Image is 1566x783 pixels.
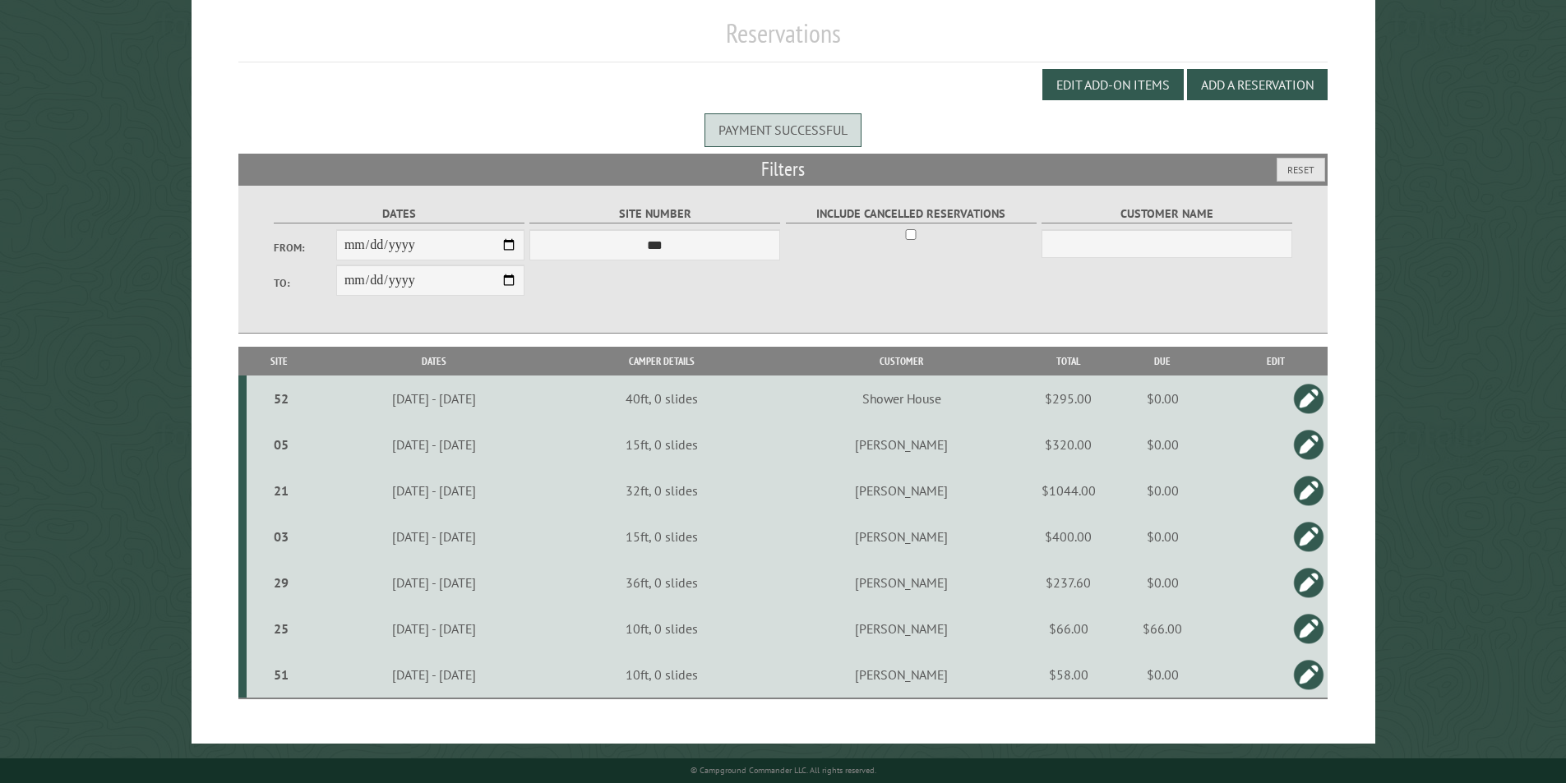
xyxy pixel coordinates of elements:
div: 03 [253,528,310,545]
td: $58.00 [1036,652,1102,698]
h2: Filters [238,154,1328,185]
div: [DATE] - [DATE] [315,574,553,591]
td: $237.60 [1036,560,1102,606]
div: [DATE] - [DATE] [315,436,553,453]
button: Edit Add-on Items [1042,69,1184,100]
td: [PERSON_NAME] [768,467,1036,514]
td: $66.00 [1102,606,1224,652]
button: Add a Reservation [1187,69,1328,100]
div: 05 [253,436,310,453]
td: 15ft, 0 slides [556,514,768,560]
td: $0.00 [1102,560,1224,606]
th: Customer [768,347,1036,375]
div: [DATE] - [DATE] [315,528,553,545]
div: 25 [253,620,310,637]
td: $0.00 [1102,375,1224,421]
div: 52 [253,390,310,407]
td: [PERSON_NAME] [768,421,1036,467]
td: $1044.00 [1036,467,1102,514]
td: $400.00 [1036,514,1102,560]
div: 29 [253,574,310,591]
div: 51 [253,666,310,683]
div: [DATE] - [DATE] [315,620,553,637]
td: [PERSON_NAME] [768,652,1036,698]
td: 15ft, 0 slides [556,421,768,467]
td: 36ft, 0 slides [556,560,768,606]
td: Shower House [768,375,1036,421]
div: [DATE] - [DATE] [315,482,553,499]
label: Dates [274,205,524,223]
th: Dates [312,347,555,375]
div: [DATE] - [DATE] [315,390,553,407]
th: Site [247,347,312,375]
label: Customer Name [1042,205,1292,223]
td: 10ft, 0 slides [556,652,768,698]
td: $66.00 [1036,606,1102,652]
th: Total [1036,347,1102,375]
td: [PERSON_NAME] [768,560,1036,606]
div: 21 [253,482,310,499]
label: Site Number [529,205,780,223]
div: Payment successful [704,113,862,146]
td: 10ft, 0 slides [556,606,768,652]
td: [PERSON_NAME] [768,606,1036,652]
div: [DATE] - [DATE] [315,666,553,683]
button: Reset [1277,158,1325,182]
td: 40ft, 0 slides [556,375,768,421]
label: From: [274,240,336,256]
td: [PERSON_NAME] [768,514,1036,560]
td: $0.00 [1102,514,1224,560]
h1: Reservations [238,17,1328,62]
td: $320.00 [1036,421,1102,467]
th: Camper Details [556,347,768,375]
th: Edit [1224,347,1328,375]
small: © Campground Commander LLC. All rights reserved. [691,765,876,776]
td: 32ft, 0 slides [556,467,768,514]
td: $0.00 [1102,467,1224,514]
td: $295.00 [1036,375,1102,421]
label: To: [274,275,336,291]
label: Include Cancelled Reservations [786,205,1037,223]
th: Due [1102,347,1224,375]
td: $0.00 [1102,421,1224,467]
td: $0.00 [1102,652,1224,698]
